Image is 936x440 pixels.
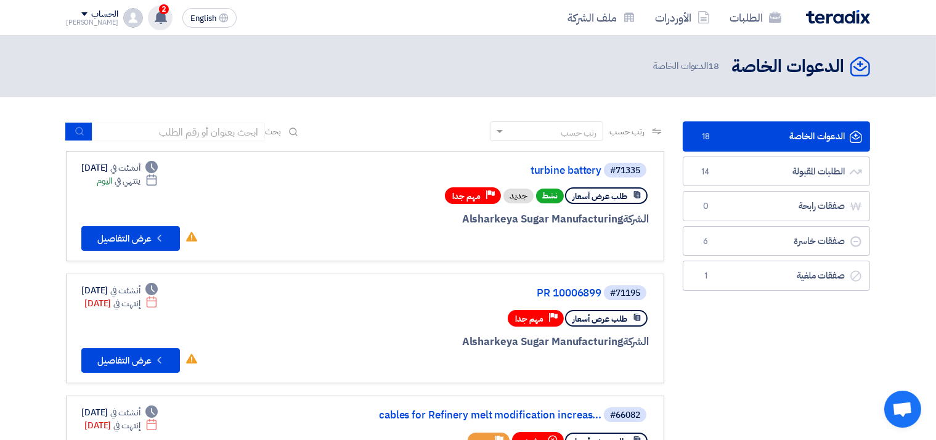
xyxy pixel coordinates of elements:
[708,59,719,73] span: 18
[84,419,158,432] div: [DATE]
[698,235,713,248] span: 6
[683,157,870,187] a: الطلبات المقبولة14
[645,3,720,32] a: الأوردرات
[610,289,640,298] div: #71195
[92,123,265,141] input: ابحث بعنوان أو رقم الطلب
[515,313,543,325] span: مهم جدا
[720,3,791,32] a: الطلبات
[572,190,627,202] span: طلب عرض أسعار
[683,261,870,291] a: صفقات ملغية1
[110,284,140,297] span: أنشئت في
[623,211,649,227] span: الشركة
[683,226,870,256] a: صفقات خاسرة6
[84,297,158,310] div: [DATE]
[81,348,180,373] button: عرض التفاصيل
[97,174,158,187] div: اليوم
[182,8,237,28] button: English
[683,191,870,221] a: صفقات رابحة0
[190,14,216,23] span: English
[623,334,649,349] span: الشركة
[610,411,640,420] div: #66082
[81,284,158,297] div: [DATE]
[572,313,627,325] span: طلب عرض أسعار
[265,125,281,138] span: بحث
[503,189,534,203] div: جديد
[81,406,158,419] div: [DATE]
[81,226,180,251] button: عرض التفاصيل
[355,288,601,299] a: PR 10006899
[355,410,601,421] a: cables for Refinery melt modification increas...
[352,211,649,227] div: Alsharkeya Sugar Manufacturing
[452,190,481,202] span: مهم جدا
[884,391,921,428] div: Open chat
[113,297,140,310] span: إنتهت في
[113,419,140,432] span: إنتهت في
[698,270,713,282] span: 1
[610,166,640,175] div: #71335
[81,161,158,174] div: [DATE]
[683,121,870,152] a: الدعوات الخاصة18
[110,161,140,174] span: أنشئت في
[123,8,143,28] img: profile_test.png
[352,334,649,350] div: Alsharkeya Sugar Manufacturing
[536,189,564,203] span: نشط
[115,174,140,187] span: ينتهي في
[698,166,713,178] span: 14
[806,10,870,24] img: Teradix logo
[698,200,713,213] span: 0
[66,19,118,26] div: [PERSON_NAME]
[159,4,169,14] span: 2
[654,59,722,73] span: الدعوات الخاصة
[91,9,118,20] div: الحساب
[561,126,596,139] div: رتب حسب
[110,406,140,419] span: أنشئت في
[609,125,645,138] span: رتب حسب
[355,165,601,176] a: turbine battery
[731,55,844,79] h2: الدعوات الخاصة
[698,131,713,143] span: 18
[558,3,645,32] a: ملف الشركة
